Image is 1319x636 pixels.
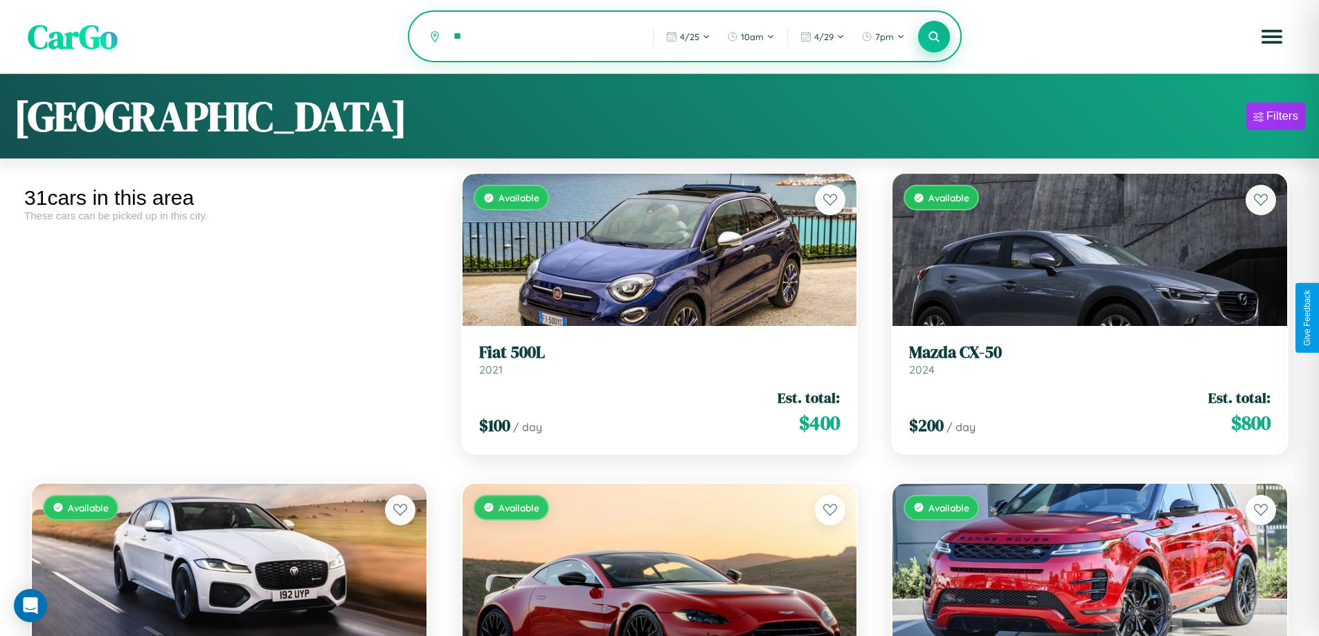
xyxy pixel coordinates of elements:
[680,31,699,42] span: 4 / 25
[875,31,894,42] span: 7pm
[909,414,944,437] span: $ 200
[14,88,407,145] h1: [GEOGRAPHIC_DATA]
[24,210,434,221] div: These cars can be picked up in this city.
[479,343,841,376] a: Fiat 500L2021
[909,343,1271,363] h3: Mazda CX-50
[1246,102,1305,130] button: Filters
[1266,109,1298,123] div: Filters
[928,192,969,203] span: Available
[479,343,841,363] h3: Fiat 500L
[479,363,503,376] span: 2021
[928,502,969,514] span: Available
[799,409,840,437] span: $ 400
[24,186,434,210] div: 31 cars in this area
[778,388,840,408] span: Est. total:
[814,31,834,42] span: 4 / 29
[14,589,47,622] div: Open Intercom Messenger
[659,26,717,48] button: 4/25
[68,502,109,514] span: Available
[720,26,782,48] button: 10am
[1231,409,1271,437] span: $ 800
[479,414,510,437] span: $ 100
[946,420,976,434] span: / day
[854,26,912,48] button: 7pm
[499,192,539,203] span: Available
[741,31,764,42] span: 10am
[909,363,935,376] span: 2024
[513,420,542,434] span: / day
[28,14,118,60] span: CarGo
[793,26,852,48] button: 4/29
[1253,17,1291,56] button: Open menu
[1208,388,1271,408] span: Est. total:
[909,343,1271,376] a: Mazda CX-502024
[499,502,539,514] span: Available
[1302,290,1312,346] div: Give Feedback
